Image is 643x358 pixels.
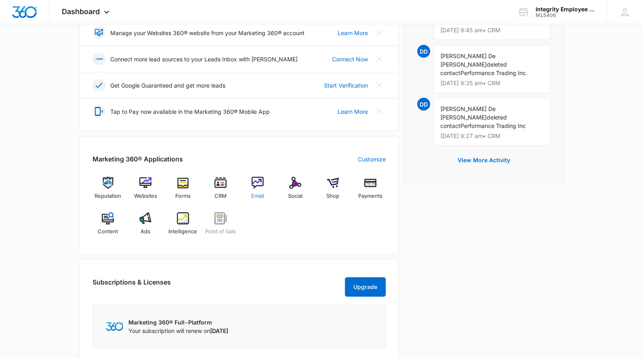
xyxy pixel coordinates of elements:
[130,212,161,241] a: Ads
[251,192,264,200] span: Email
[168,228,197,236] span: Intelligence
[110,29,305,37] p: Manage your Websites 360® website from your Marketing 360® account
[358,192,382,200] span: Payments
[280,177,311,206] a: Social
[373,26,386,39] button: Close
[358,155,386,163] a: Customize
[338,107,368,116] a: Learn More
[440,105,496,121] span: [PERSON_NAME] De [PERSON_NAME]
[417,98,430,111] span: DD
[460,122,526,129] span: Performance Trading Inc
[338,29,368,37] a: Learn More
[536,13,595,18] div: account id
[324,81,368,90] a: Start Verification
[205,212,236,241] a: Point of Sale
[168,212,199,241] a: Intelligence
[175,192,191,200] span: Forms
[417,45,430,58] span: DD
[326,192,339,200] span: Shop
[440,133,544,139] p: [DATE] 9:27 am • CRM
[288,192,303,200] span: Social
[92,277,171,293] h2: Subscriptions & Licenses
[242,177,273,206] a: Email
[460,69,527,76] span: Performance Trading Inc.
[62,7,100,16] span: Dashboard
[373,52,386,65] button: Close
[130,177,161,206] a: Websites
[110,55,298,63] p: Connect more lead sources to your Leads Inbox with [PERSON_NAME]
[536,6,595,13] div: account name
[205,177,236,206] a: CRM
[210,327,228,334] span: [DATE]
[345,277,386,297] button: Upgrade
[214,192,227,200] span: CRM
[128,327,228,335] p: Your subscription will renew on
[440,27,544,33] p: [DATE] 9:45 am • CRM
[92,212,124,241] a: Content
[98,228,118,236] span: Content
[110,107,270,116] p: Tap to Pay now available in the Marketing 360® Mobile App
[95,192,121,200] span: Reputation
[373,79,386,92] button: Close
[332,55,368,63] a: Connect Now
[134,192,157,200] span: Websites
[168,177,199,206] a: Forms
[450,151,518,170] button: View More Activity
[92,177,124,206] a: Reputation
[317,177,349,206] a: Shop
[205,228,236,236] span: Point of Sale
[92,154,183,164] h2: Marketing 360® Applications
[110,81,225,90] p: Get Google Guaranteed and get more leads
[106,322,124,331] img: Marketing 360 Logo
[440,52,496,68] span: [PERSON_NAME] De [PERSON_NAME]
[128,318,228,327] p: Marketing 360® Full-Platform
[373,105,386,118] button: Close
[141,228,150,236] span: Ads
[355,177,386,206] a: Payments
[440,80,544,86] p: [DATE] 9:35 am • CRM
